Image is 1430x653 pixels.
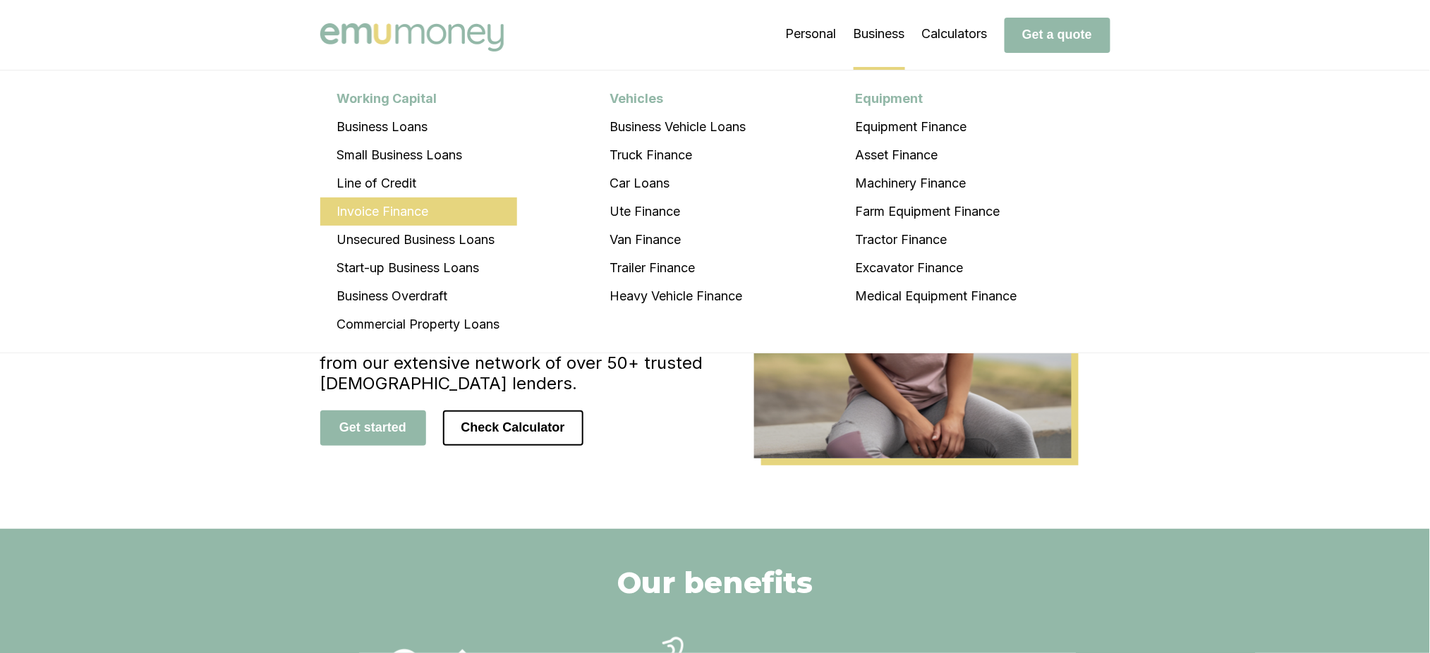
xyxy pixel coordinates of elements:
[320,23,504,51] img: Emu Money logo
[320,85,517,113] div: Working Capital
[839,226,1034,254] a: Tractor Finance
[593,254,763,282] a: Trailer Finance
[320,141,517,169] a: Small Business Loans
[839,254,1034,282] a: Excavator Finance
[839,282,1034,310] a: Medical Equipment Finance
[320,226,517,254] a: Unsecured Business Loans
[320,420,426,434] a: Get started
[320,113,517,141] a: Business Loans
[320,332,715,393] h4: Discover the perfect loan tailored to your needs from our extensive network of over 50+ trusted [...
[1005,27,1110,42] a: Get a quote
[320,254,517,282] a: Start-up Business Loans
[839,197,1034,226] a: Farm Equipment Finance
[593,226,763,254] a: Van Finance
[320,310,517,338] a: Commercial Property Loans
[839,169,1034,197] a: Machinery Finance
[593,141,763,169] a: Truck Finance
[593,113,763,141] a: Business Vehicle Loans
[593,85,763,113] div: Vehicles
[839,113,1034,141] a: Equipment Finance
[320,410,426,446] button: Get started
[593,282,763,310] a: Heavy Vehicle Finance
[839,141,1034,169] a: Asset Finance
[1005,18,1110,53] button: Get a quote
[593,169,763,197] a: Car Loans
[443,410,583,446] button: Check Calculator
[320,197,517,226] a: Invoice Finance
[320,282,517,310] a: Business Overdraft
[593,197,763,226] a: Ute Finance
[443,420,583,434] a: Check Calculator
[320,169,517,197] a: Line of Credit
[839,85,1034,113] div: Equipment
[617,564,813,601] h2: Our benefits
